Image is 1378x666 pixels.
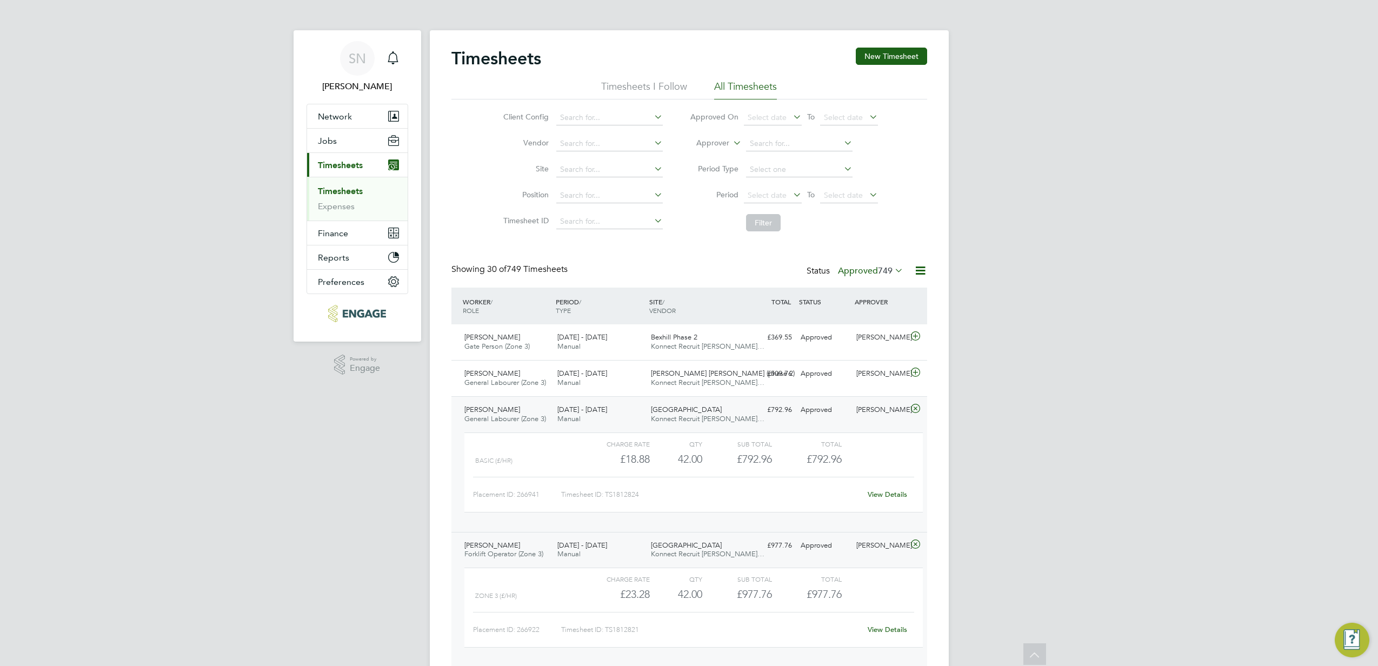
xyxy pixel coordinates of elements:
[500,216,549,225] label: Timesheet ID
[556,188,663,203] input: Search for...
[487,264,507,275] span: 30 of
[796,329,853,347] div: Approved
[473,621,561,638] div: Placement ID: 266922
[318,252,349,263] span: Reports
[807,264,906,279] div: Status
[852,292,908,311] div: APPROVER
[318,201,355,211] a: Expenses
[748,112,787,122] span: Select date
[475,457,512,464] span: Basic (£/HR)
[464,549,543,558] span: Forklift Operator (Zone 3)
[464,405,520,414] span: [PERSON_NAME]
[464,541,520,550] span: [PERSON_NAME]
[557,549,581,558] span: Manual
[580,585,649,603] div: £23.28
[464,342,530,351] span: Gate Person (Zone 3)
[557,414,581,423] span: Manual
[681,138,729,149] label: Approver
[318,136,337,146] span: Jobs
[807,452,842,465] span: £792.96
[601,80,687,99] li: Timesheets I Follow
[487,264,568,275] span: 749 Timesheets
[350,355,380,364] span: Powered by
[463,306,479,315] span: ROLE
[796,365,853,383] div: Approved
[580,572,649,585] div: Charge rate
[557,332,607,342] span: [DATE] - [DATE]
[556,214,663,229] input: Search for...
[349,51,366,65] span: SN
[824,190,863,200] span: Select date
[804,110,818,124] span: To
[561,486,861,503] div: Timesheet ID: TS1812824
[804,188,818,202] span: To
[662,297,664,306] span: /
[650,450,702,468] div: 42.00
[740,329,796,347] div: £369.55
[556,136,663,151] input: Search for...
[307,245,408,269] button: Reports
[557,369,607,378] span: [DATE] - [DATE]
[318,186,363,196] a: Timesheets
[307,153,408,177] button: Timesheets
[557,378,581,387] span: Manual
[651,541,722,550] span: [GEOGRAPHIC_DATA]
[557,405,607,414] span: [DATE] - [DATE]
[690,164,738,174] label: Period Type
[500,164,549,174] label: Site
[650,585,702,603] div: 42.00
[714,80,777,99] li: All Timesheets
[451,264,570,275] div: Showing
[690,190,738,199] label: Period
[651,342,764,351] span: Konnect Recruit [PERSON_NAME]…
[556,306,571,315] span: TYPE
[702,572,772,585] div: Sub Total
[878,265,893,276] span: 749
[824,112,863,122] span: Select date
[838,265,903,276] label: Approved
[475,592,517,600] span: zone 3 (£/HR)
[796,537,853,555] div: Approved
[651,549,764,558] span: Konnect Recruit [PERSON_NAME]…
[740,537,796,555] div: £977.76
[500,190,549,199] label: Position
[651,414,764,423] span: Konnect Recruit [PERSON_NAME]…
[464,369,520,378] span: [PERSON_NAME]
[647,292,740,320] div: SITE
[852,401,908,419] div: [PERSON_NAME]
[796,292,853,311] div: STATUS
[464,414,546,423] span: General Labourer (Zone 3)
[1335,623,1369,657] button: Engage Resource Center
[740,365,796,383] div: £509.76
[557,342,581,351] span: Manual
[649,306,676,315] span: VENDOR
[464,332,520,342] span: [PERSON_NAME]
[651,369,795,378] span: [PERSON_NAME] [PERSON_NAME] (phase 2)
[772,437,842,450] div: Total
[748,190,787,200] span: Select date
[580,450,649,468] div: £18.88
[868,490,907,499] a: View Details
[556,110,663,125] input: Search for...
[500,138,549,148] label: Vendor
[702,450,772,468] div: £792.96
[771,297,791,306] span: TOTAL
[318,160,363,170] span: Timesheets
[464,378,546,387] span: General Labourer (Zone 3)
[294,30,421,342] nav: Main navigation
[746,136,853,151] input: Search for...
[746,214,781,231] button: Filter
[460,292,554,320] div: WORKER
[856,48,927,65] button: New Timesheet
[796,401,853,419] div: Approved
[307,221,408,245] button: Finance
[318,111,352,122] span: Network
[772,572,842,585] div: Total
[473,486,561,503] div: Placement ID: 266941
[500,112,549,122] label: Client Config
[334,355,380,375] a: Powered byEngage
[557,541,607,550] span: [DATE] - [DATE]
[553,292,647,320] div: PERIOD
[307,104,408,128] button: Network
[650,437,702,450] div: QTY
